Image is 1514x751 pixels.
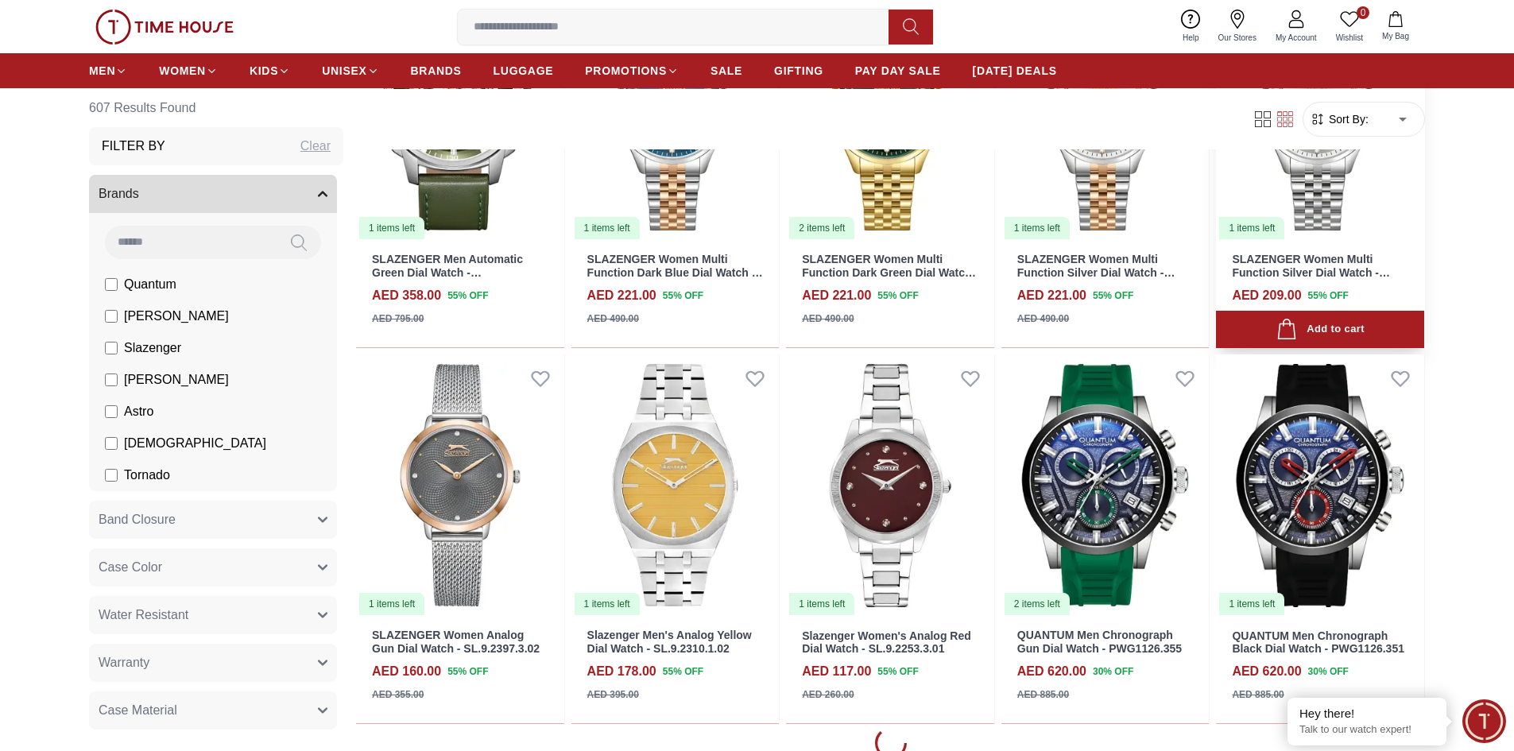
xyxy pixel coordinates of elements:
[1357,6,1369,19] span: 0
[447,664,488,679] span: 55 % OFF
[89,501,337,539] button: Band Closure
[89,56,127,85] a: MEN
[1173,6,1209,47] a: Help
[1017,662,1086,681] h4: AED 620.00
[1376,30,1415,42] span: My Bag
[99,184,139,203] span: Brands
[786,354,994,617] img: Slazenger Women's Analog Red Dial Watch - SL.9.2253.3.01
[159,56,218,85] a: WOMEN
[359,217,424,239] div: 1 items left
[1276,319,1365,340] div: Add to cart
[571,354,780,617] a: Slazenger Men's Analog Yellow Dial Watch - SL.9.2310.1.021 items left
[774,56,823,85] a: GIFTING
[973,63,1057,79] span: [DATE] DEALS
[124,466,170,485] span: Tornado
[1176,32,1206,44] span: Help
[802,662,871,681] h4: AED 117.00
[356,354,564,617] a: SLAZENGER Women Analog Gun Dial Watch - SL.9.2397.3.021 items left
[322,63,366,79] span: UNISEX
[99,653,149,672] span: Warranty
[1017,286,1086,305] h4: AED 221.00
[99,606,188,625] span: Water Resistant
[802,312,854,326] div: AED 490.00
[124,402,153,421] span: Astro
[89,596,337,634] button: Water Resistant
[1308,664,1349,679] span: 30 % OFF
[250,63,278,79] span: KIDS
[494,56,554,85] a: LUGGAGE
[1005,593,1070,615] div: 2 items left
[1017,253,1175,292] a: SLAZENGER Women Multi Function Silver Dial Watch - SL.9.2404.4.02
[1017,312,1069,326] div: AED 490.00
[99,558,162,577] span: Case Color
[587,286,656,305] h4: AED 221.00
[587,629,752,655] a: Slazenger Men's Analog Yellow Dial Watch - SL.9.2310.1.02
[356,354,564,617] img: SLAZENGER Women Analog Gun Dial Watch - SL.9.2397.3.02
[711,63,742,79] span: SALE
[1269,32,1323,44] span: My Account
[877,288,918,303] span: 55 % OFF
[124,307,229,326] span: [PERSON_NAME]
[494,63,554,79] span: LUGGAGE
[1209,6,1266,47] a: Our Stores
[372,312,424,326] div: AED 795.00
[802,286,871,305] h4: AED 221.00
[1232,629,1404,656] a: QUANTUM Men Chronograph Black Dial Watch - PWG1126.351
[1330,32,1369,44] span: Wishlist
[1308,288,1349,303] span: 55 % OFF
[1216,311,1424,348] button: Add to cart
[585,63,667,79] span: PROMOTIONS
[1001,354,1210,617] a: QUANTUM Men Chronograph Gun Dial Watch - PWG1126.3552 items left
[105,469,118,482] input: Tornado
[587,253,763,292] a: SLAZENGER Women Multi Function Dark Blue Dial Watch - SL.9.2404.4.06
[89,175,337,213] button: Brands
[322,56,378,85] a: UNISEX
[372,629,540,655] a: SLAZENGER Women Analog Gun Dial Watch - SL.9.2397.3.02
[372,662,441,681] h4: AED 160.00
[372,253,523,292] a: SLAZENGER Men Automatic Green Dial Watch - SL.9.2409.1.03
[877,664,918,679] span: 55 % OFF
[1310,111,1369,127] button: Sort By:
[1373,8,1419,45] button: My Bag
[789,593,854,615] div: 1 items left
[411,63,462,79] span: BRANDS
[1017,629,1182,655] a: QUANTUM Men Chronograph Gun Dial Watch - PWG1126.355
[99,510,176,529] span: Band Closure
[89,691,337,730] button: Case Material
[1232,253,1390,292] a: SLAZENGER Women Multi Function Silver Dial Watch - SL.9.2404.4.01
[105,342,118,354] input: Slazenger
[105,405,118,418] input: Astro
[1462,699,1506,743] div: Chat Widget
[1005,217,1070,239] div: 1 items left
[1219,593,1284,615] div: 1 items left
[802,253,976,292] a: SLAZENGER Women Multi Function Dark Green Dial Watch - SL.9.2404.4.04
[1219,217,1284,239] div: 1 items left
[587,312,639,326] div: AED 490.00
[89,548,337,586] button: Case Color
[1299,723,1435,737] p: Talk to our watch expert!
[372,687,424,702] div: AED 355.00
[105,374,118,386] input: [PERSON_NAME]
[159,63,206,79] span: WOMEN
[105,310,118,323] input: [PERSON_NAME]
[711,56,742,85] a: SALE
[786,354,994,617] a: Slazenger Women's Analog Red Dial Watch - SL.9.2253.3.011 items left
[575,593,640,615] div: 1 items left
[587,662,656,681] h4: AED 178.00
[372,286,441,305] h4: AED 358.00
[124,275,176,294] span: Quantum
[973,56,1057,85] a: [DATE] DEALS
[802,629,971,656] a: Slazenger Women's Analog Red Dial Watch - SL.9.2253.3.01
[359,593,424,615] div: 1 items left
[89,63,115,79] span: MEN
[95,10,234,45] img: ...
[105,437,118,450] input: [DEMOGRAPHIC_DATA]
[105,278,118,291] input: Quantum
[102,137,165,156] h3: Filter By
[802,687,854,702] div: AED 260.00
[1216,354,1424,617] a: QUANTUM Men Chronograph Black Dial Watch - PWG1126.3511 items left
[575,217,640,239] div: 1 items left
[89,644,337,682] button: Warranty
[1093,288,1133,303] span: 55 % OFF
[1232,687,1284,702] div: AED 885.00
